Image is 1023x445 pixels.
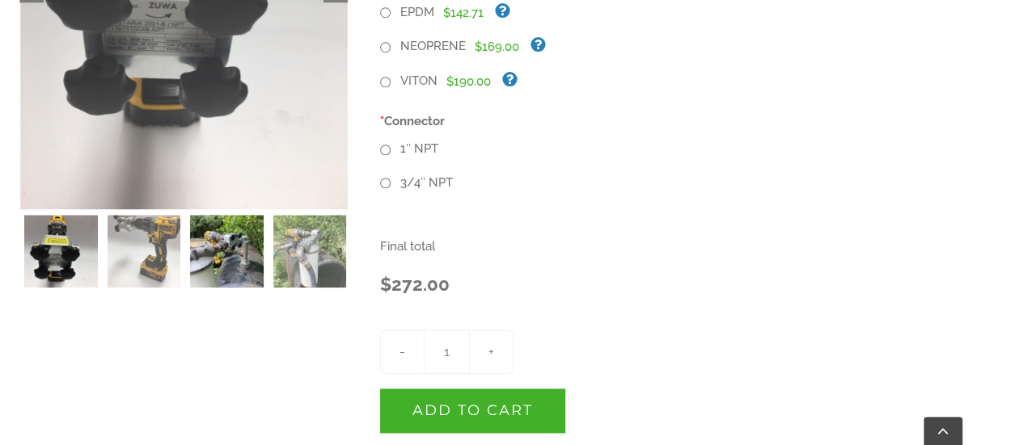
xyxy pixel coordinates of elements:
input: NEOPRENE [380,42,391,52]
span: VITON [394,73,438,88]
input: 1″ NPT [380,145,391,155]
span: NEOPRENE [394,39,466,53]
button: Add to cart [380,388,565,433]
span: EPDM [394,5,434,19]
input: Qty [425,330,469,374]
input: VITON [380,77,391,87]
input: - [380,330,425,374]
span: $190.00 [446,74,491,89]
label: Connector [368,107,964,135]
span: $142.71 [443,6,484,20]
img: Diesel pump [273,215,347,288]
input: + [469,330,514,374]
img: Diesel pump [190,215,264,288]
span: $169.00 [475,40,519,54]
img: 03c302_57e0b70afe014d139aba13732583cadc_mv2_d_1512_2016_s_2-100x100.png [24,215,98,288]
span: 3/4″ NPT [394,175,453,190]
img: 03c302_27e4bc83272a4f29b3207f821c8b75d7_mv2_d_1512_2016_s_2-100x100.png [108,215,181,288]
input: 3/4″ NPT [380,178,391,188]
input: EPDM [380,7,391,18]
span: $272.00 [380,264,450,305]
dt: Final total [380,233,952,260]
span: 1″ NPT [394,141,438,156]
